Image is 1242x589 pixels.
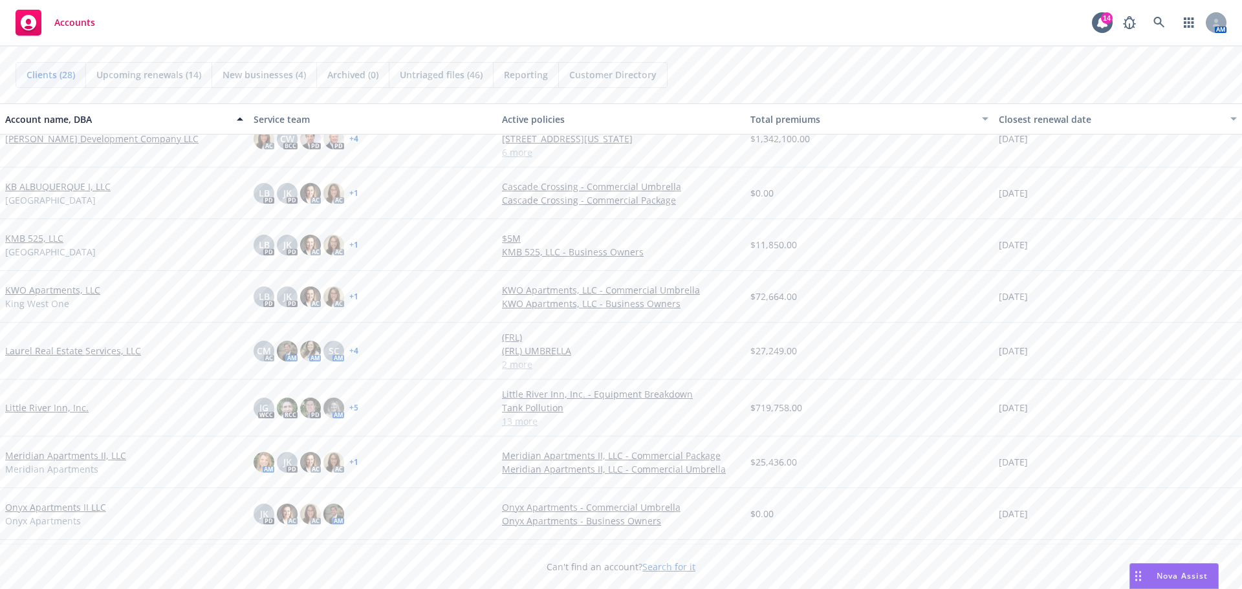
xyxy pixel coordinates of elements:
a: (FRL) UMBRELLA [502,344,740,358]
span: JK [260,507,268,520]
img: photo [277,504,298,524]
img: photo [323,398,344,418]
a: 13 more [502,414,740,428]
a: Onyx Apartments - Commercial Umbrella [502,500,740,514]
span: [DATE] [999,132,1028,145]
span: Reporting [504,68,548,81]
a: Onyx Apartments II LLC [5,500,106,514]
span: JK [283,238,292,252]
span: $11,850.00 [750,238,797,252]
span: [DATE] [999,507,1028,520]
span: $25,436.00 [750,455,797,469]
img: photo [300,452,321,473]
span: [DATE] [999,290,1028,303]
img: photo [254,129,274,149]
a: Meridian Apartments II, LLC - Commercial Umbrella [502,462,740,476]
img: photo [300,398,321,418]
div: 14 [1101,12,1113,24]
img: photo [277,341,298,361]
a: Search [1146,10,1172,36]
span: Clients (28) [27,68,75,81]
span: $719,758.00 [750,401,802,414]
span: New businesses (4) [223,68,306,81]
a: Tank Pollution [502,401,740,414]
span: Can't find an account? [547,560,695,573]
span: $1,342,100.00 [750,132,810,145]
a: 6 more [502,145,740,159]
div: Active policies [502,112,740,126]
img: photo [300,341,321,361]
span: JG [259,401,268,414]
div: Closest renewal date [999,112,1223,126]
div: Drag to move [1130,564,1146,588]
img: photo [300,183,321,204]
a: Meridian Apartments II, LLC [5,449,126,462]
a: KB ALBUQUERQUE I, LLC [5,180,111,193]
span: [DATE] [999,401,1028,414]
a: Onyx Apartments - Business Owners [502,514,740,528]
button: Service team [248,103,497,134]
span: $0.00 [750,186,774,200]
span: [DATE] [999,455,1028,469]
span: Untriaged files (46) [400,68,483,81]
img: photo [300,286,321,307]
span: LB [259,238,270,252]
a: KWO Apartments, LLC - Commercial Umbrella [502,283,740,297]
a: (FRL) [502,330,740,344]
span: [DATE] [999,344,1028,358]
img: photo [300,504,321,524]
img: photo [323,504,344,524]
div: Service team [254,112,492,126]
img: photo [277,398,298,418]
span: Meridian Apartments [5,462,98,476]
span: CW [280,132,294,145]
a: Search for it [642,561,695,573]
span: [DATE] [999,186,1028,200]
img: photo [300,235,321,255]
a: Report a Bug [1117,10,1142,36]
span: LB [259,290,270,303]
a: KMB 525, LLC [5,231,63,245]
span: Nova Assist [1157,570,1208,581]
button: Total premiums [745,103,994,134]
a: Little River Inn, Inc. [5,401,89,414]
a: 2 more [502,358,740,371]
span: Accounts [54,17,95,28]
span: JK [283,186,292,200]
img: photo [300,129,321,149]
a: Laurel Real Estate Services, LLC [5,344,141,358]
a: + 1 [349,293,358,301]
button: Closest renewal date [994,103,1242,134]
span: $0.00 [750,507,774,520]
span: CM [257,344,271,358]
span: [DATE] [999,238,1028,252]
div: Account name, DBA [5,112,229,126]
span: $27,249.00 [750,344,797,358]
span: [GEOGRAPHIC_DATA] [5,193,96,207]
a: + 1 [349,241,358,249]
a: KWO Apartments, LLC - Business Owners [502,297,740,310]
img: photo [323,183,344,204]
span: LB [259,186,270,200]
a: Switch app [1176,10,1202,36]
img: photo [323,452,344,473]
img: photo [254,452,274,473]
span: Onyx Apartments [5,514,81,528]
span: King West One [5,297,69,310]
a: Accounts [10,5,100,41]
img: photo [323,286,344,307]
a: + 4 [349,347,358,355]
span: Archived (0) [327,68,378,81]
span: Customer Directory [569,68,657,81]
a: + 1 [349,458,358,466]
a: Cascade Crossing - Commercial Umbrella [502,180,740,193]
a: + 1 [349,189,358,197]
